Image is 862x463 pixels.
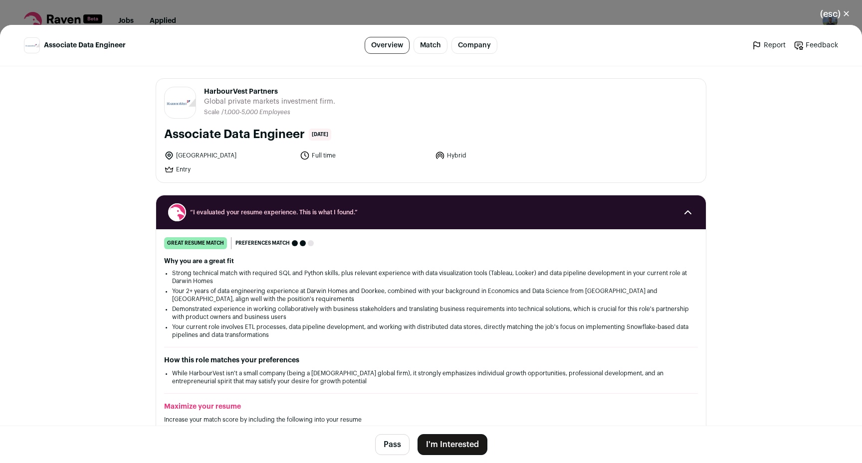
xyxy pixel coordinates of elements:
h2: How this role matches your preferences [164,355,698,365]
img: 23474492f951fef77961e80d25f3c79fc98397db736868ec76f33d64da2b2038.jpg [165,99,196,107]
li: Full time [300,151,430,160]
span: Preferences match [235,238,290,248]
li: Your 2+ years of data engineering experience at Darwin Homes and Doorkee, combined with your back... [172,287,690,303]
span: “I evaluated your resume experience. This is what I found.” [190,208,672,216]
h2: Why you are a great fit [164,257,698,265]
a: Overview [365,37,410,54]
a: Report [752,40,786,50]
h1: Associate Data Engineer [164,127,305,143]
button: I'm Interested [418,434,487,455]
a: Company [451,37,497,54]
li: / [221,109,290,116]
p: Increase your match score by including the following into your resume [164,416,698,424]
span: [DATE] [309,129,331,141]
li: Hybrid [435,151,565,160]
a: Feedback [794,40,838,50]
span: Global private markets investment firm. [204,97,335,107]
li: Entry [164,164,294,174]
li: Strong technical match with required SQL and Python skills, plus relevant experience with data vi... [172,269,690,285]
li: [GEOGRAPHIC_DATA] [164,151,294,160]
li: While HarbourVest isn't a small company (being a [DEMOGRAPHIC_DATA] global firm), it strongly emp... [172,369,690,385]
li: Your current role involves ETL processes, data pipeline development, and working with distributed... [172,323,690,339]
div: great resume match [164,237,227,249]
img: 23474492f951fef77961e80d25f3c79fc98397db736868ec76f33d64da2b2038.jpg [24,43,39,47]
span: HarbourVest Partners [204,87,335,97]
span: 1,000-5,000 Employees [224,109,290,115]
button: Close modal [808,3,862,25]
span: Associate Data Engineer [44,40,126,50]
li: Demonstrated experience in working collaboratively with business stakeholders and translating bus... [172,305,690,321]
li: Scale [204,109,221,116]
h2: Maximize your resume [164,402,698,412]
button: Pass [375,434,410,455]
a: Match [414,37,447,54]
